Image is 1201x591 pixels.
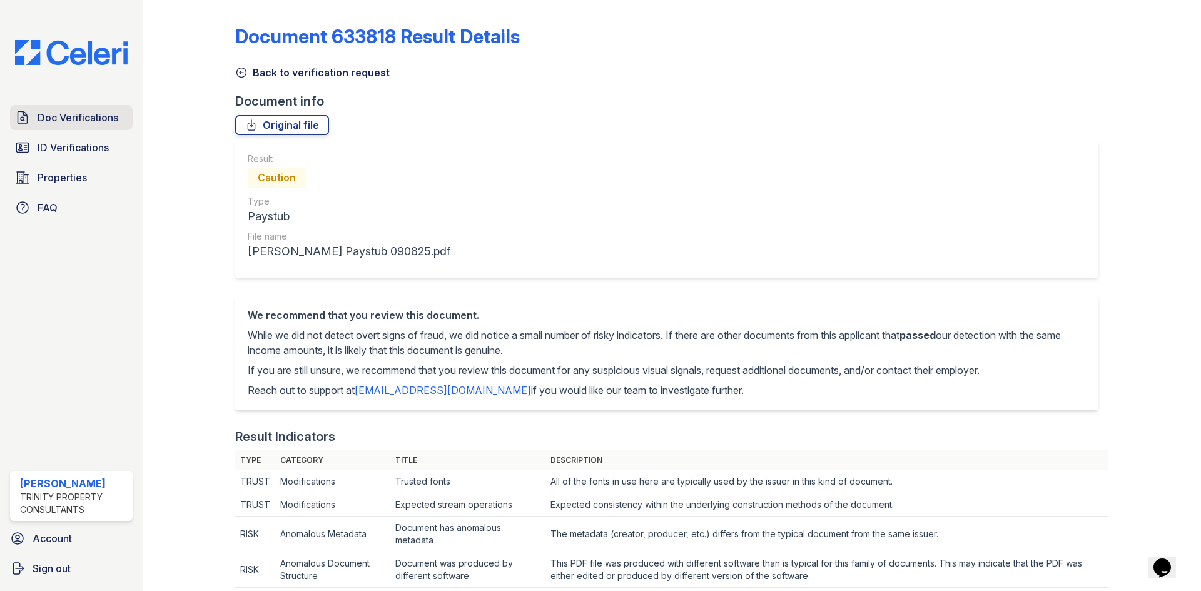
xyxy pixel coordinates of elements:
a: Back to verification request [235,65,390,80]
div: [PERSON_NAME] Paystub 090825.pdf [248,243,450,260]
th: Category [275,450,390,470]
p: If you are still unsure, we recommend that you review this document for any suspicious visual sig... [248,363,1086,378]
td: Expected consistency within the underlying construction methods of the document. [545,493,1108,517]
span: Doc Verifications [38,110,118,125]
div: Result [248,153,450,165]
td: Trusted fonts [390,470,545,493]
a: Properties [10,165,133,190]
p: Reach out to support at if you would like our team to investigate further. [248,383,1086,398]
a: Doc Verifications [10,105,133,130]
td: Modifications [275,470,390,493]
td: TRUST [235,493,275,517]
a: Account [5,526,138,551]
span: Sign out [33,561,71,576]
span: FAQ [38,200,58,215]
span: ID Verifications [38,140,109,155]
p: While we did not detect overt signs of fraud, we did notice a small number of risky indicators. I... [248,328,1086,358]
td: TRUST [235,470,275,493]
div: We recommend that you review this document. [248,308,1086,323]
span: Account [33,531,72,546]
div: Type [248,195,450,208]
td: Modifications [275,493,390,517]
iframe: chat widget [1148,541,1188,578]
td: All of the fonts in use here are typically used by the issuer in this kind of document. [545,470,1108,493]
td: RISK [235,552,275,588]
td: This PDF file was produced with different software than is typical for this family of documents. ... [545,552,1108,588]
td: Document has anomalous metadata [390,517,545,552]
td: Anomalous Document Structure [275,552,390,588]
th: Type [235,450,275,470]
td: Document was produced by different software [390,552,545,588]
td: RISK [235,517,275,552]
div: [PERSON_NAME] [20,476,128,491]
span: Properties [38,170,87,185]
div: Paystub [248,208,450,225]
span: passed [899,329,936,341]
td: The metadata (creator, producer, etc.) differs from the typical document from the same issuer. [545,517,1108,552]
div: Caution [248,168,306,188]
a: Sign out [5,556,138,581]
div: Trinity Property Consultants [20,491,128,516]
a: FAQ [10,195,133,220]
div: Result Indicators [235,428,335,445]
a: [EMAIL_ADDRESS][DOMAIN_NAME] [355,384,531,397]
th: Title [390,450,545,470]
div: File name [248,230,450,243]
a: Document 633818 Result Details [235,25,520,48]
td: Expected stream operations [390,493,545,517]
div: Document info [235,93,1108,110]
a: ID Verifications [10,135,133,160]
th: Description [545,450,1108,470]
td: Anomalous Metadata [275,517,390,552]
a: Original file [235,115,329,135]
img: CE_Logo_Blue-a8612792a0a2168367f1c8372b55b34899dd931a85d93a1a3d3e32e68fde9ad4.png [5,40,138,65]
